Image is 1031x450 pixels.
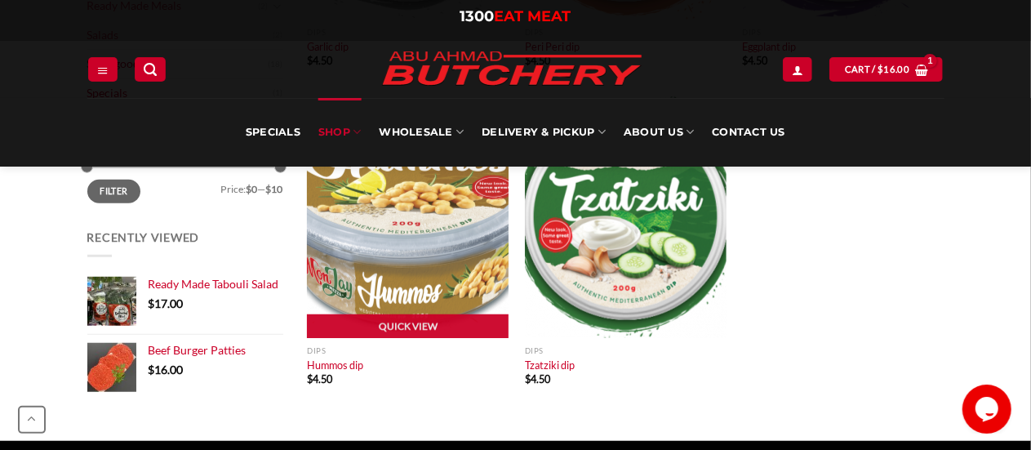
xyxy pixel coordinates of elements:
a: Search [135,57,166,81]
iframe: chat widget [962,385,1015,434]
a: Contact Us [712,98,785,167]
span: $0 [247,183,258,195]
a: 1300EAT MEAT [460,7,571,25]
bdi: 16.00 [878,64,909,74]
span: $ [149,296,155,310]
bdi: 16.00 [149,363,184,376]
a: Tzatziki dip [525,96,727,338]
span: EAT MEAT [495,7,571,25]
div: Price: — [87,180,283,194]
p: Dips [307,346,509,355]
a: Beef Burger Patties [149,343,283,358]
span: 1300 [460,7,495,25]
span: Ready Made Tabouli Salad [149,277,279,291]
a: Ready Made Tabouli Salad [149,277,283,292]
a: Specials [246,98,300,167]
span: $ [878,62,883,77]
a: Go to top [18,406,46,434]
span: Recently Viewed [87,230,200,244]
a: SHOP [318,98,361,167]
img: Abu Ahmad Butchery [369,41,655,98]
span: $ [149,363,155,376]
a: Hummos dip [307,359,363,372]
a: Hummos dip [307,96,509,338]
bdi: 4.50 [307,372,332,385]
a: Delivery & Pickup [482,98,606,167]
a: Tzatziki dip [525,359,575,372]
span: $ [307,372,313,385]
a: Quick View [307,314,509,339]
a: About Us [624,98,694,167]
p: Dips [525,346,727,355]
button: Filter [87,180,141,203]
span: $ [525,372,531,385]
a: Menu [88,57,118,81]
span: Beef Burger Patties [149,343,247,357]
a: Cart / $16.00 [829,57,943,81]
bdi: 4.50 [525,372,550,385]
a: Login [783,57,812,81]
span: $10 [266,183,283,195]
a: Wholesale [379,98,464,167]
span: Cart / [845,62,909,77]
bdi: 17.00 [149,296,184,310]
